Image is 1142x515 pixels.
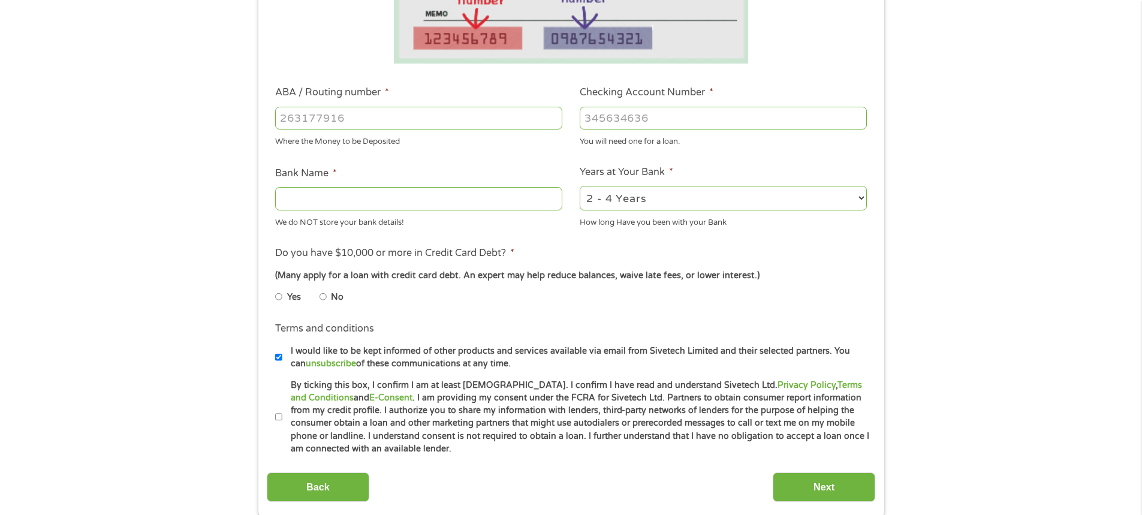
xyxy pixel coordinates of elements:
[275,212,562,228] div: We do NOT store your bank details!
[275,247,514,260] label: Do you have $10,000 or more in Credit Card Debt?
[331,291,343,304] label: No
[580,166,673,179] label: Years at Your Bank
[306,359,356,369] a: unsubscribe
[580,212,867,228] div: How long Have you been with your Bank
[275,86,389,99] label: ABA / Routing number
[275,323,374,335] label: Terms and conditions
[282,379,870,456] label: By ticking this box, I confirm I am at least [DEMOGRAPHIC_DATA]. I confirm I have read and unders...
[275,107,562,129] input: 263177916
[275,132,562,148] div: Where the Money to be Deposited
[580,86,713,99] label: Checking Account Number
[275,167,337,180] label: Bank Name
[275,269,866,282] div: (Many apply for a loan with credit card debt. An expert may help reduce balances, waive late fees...
[773,472,875,502] input: Next
[287,291,301,304] label: Yes
[778,380,836,390] a: Privacy Policy
[580,132,867,148] div: You will need one for a loan.
[580,107,867,129] input: 345634636
[369,393,412,403] a: E-Consent
[291,380,862,403] a: Terms and Conditions
[267,472,369,502] input: Back
[282,345,870,371] label: I would like to be kept informed of other products and services available via email from Sivetech...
